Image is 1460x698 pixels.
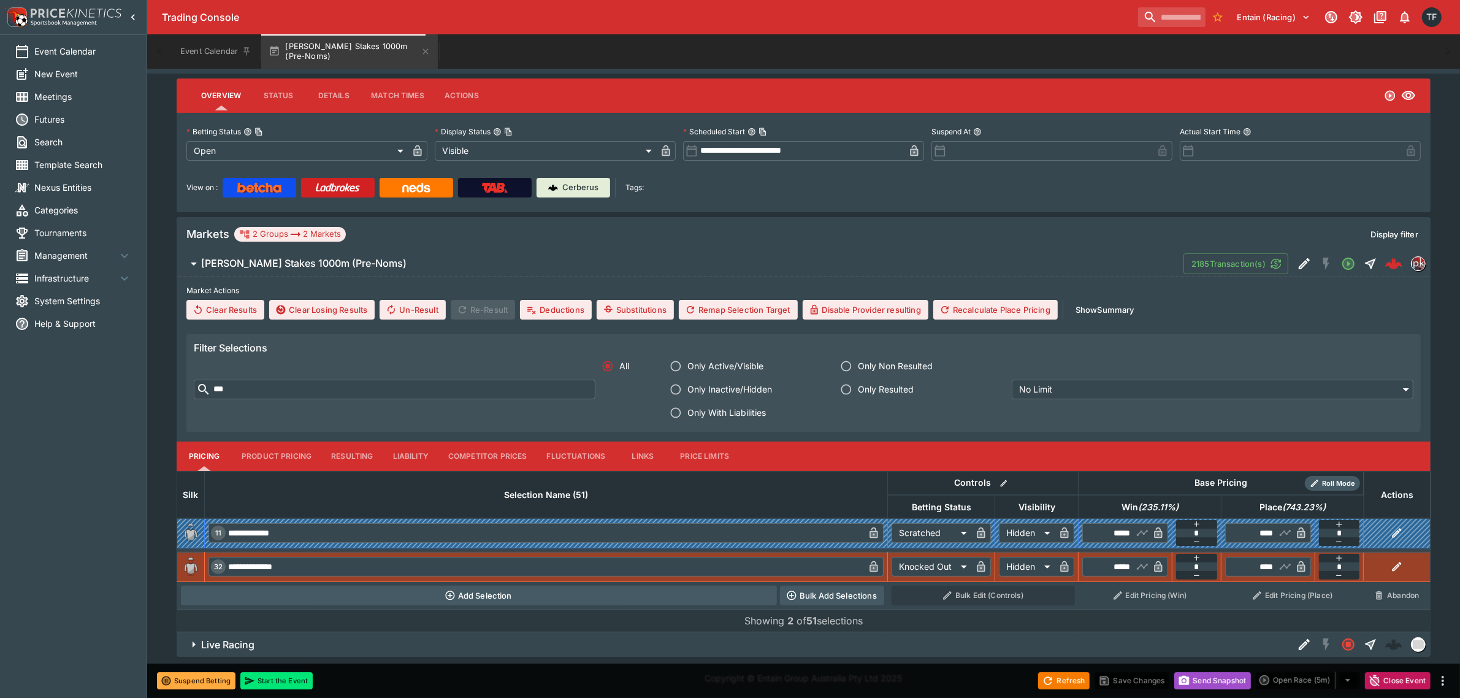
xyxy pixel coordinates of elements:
div: Hidden [999,523,1055,543]
button: Bulk Add Selections via CSV Data [780,586,884,605]
div: pricekinetics [1411,256,1426,271]
label: View on : [186,178,218,198]
img: Ladbrokes [315,183,360,193]
div: 2 Groups 2 Markets [239,227,341,242]
button: Display StatusCopy To Clipboard [493,128,502,136]
input: search [1138,7,1206,27]
span: Event Calendar [34,45,132,58]
button: Live Racing [177,632,1293,657]
span: Win(235.11%) [1108,500,1192,515]
p: Display Status [435,126,491,137]
button: Resulting [321,442,383,471]
div: Hidden [999,557,1055,577]
button: No Bookmarks [1208,7,1228,27]
div: Tom Flynn [1422,7,1442,27]
button: Copy To Clipboard [254,128,263,136]
button: Fluctuations [537,442,616,471]
span: Re-Result [451,300,515,320]
p: Actual Start Time [1180,126,1240,137]
button: [PERSON_NAME] Stakes 1000m (Pre-Noms) [177,251,1183,276]
b: 51 [806,615,817,627]
button: SGM Disabled [1315,253,1337,275]
button: Competitor Prices [438,442,537,471]
div: Trading Console [162,11,1133,24]
button: 2185Transaction(s) [1183,253,1288,274]
span: Only Non Resulted [858,359,933,372]
button: Start the Event [240,672,313,689]
button: Documentation [1369,6,1391,28]
button: Match Times [361,81,434,110]
button: Refresh [1038,672,1090,689]
button: Product Pricing [232,442,321,471]
h5: Markets [186,227,229,241]
button: ShowSummary [1068,300,1142,320]
img: logo-cerberus--red.svg [1385,255,1402,272]
button: Tom Flynn [1418,4,1445,31]
img: TabNZ [482,183,508,193]
div: Open [186,141,408,161]
div: split button [1256,672,1360,689]
th: Actions [1364,471,1430,518]
span: Help & Support [34,317,132,330]
button: Remap Selection Target [679,300,798,320]
button: Edit Pricing (Place) [1225,586,1361,605]
button: Edit Detail [1293,253,1315,275]
button: Suspend Betting [157,672,235,689]
button: Betting StatusCopy To Clipboard [243,128,252,136]
div: Knocked Out [892,557,971,577]
img: Betcha [237,183,281,193]
span: Only Inactive/Hidden [687,383,772,396]
img: blank-silk.png [181,557,201,577]
button: Un-Result [380,300,445,320]
button: more [1435,673,1450,688]
p: Showing of selections [744,613,863,628]
img: blank-silk.png [181,523,201,543]
p: Cerberus [563,182,599,194]
button: Details [306,81,361,110]
button: Scheduled StartCopy To Clipboard [747,128,756,136]
label: Tags: [625,178,644,198]
button: SGM Disabled [1315,634,1337,656]
button: Suspend At [973,128,982,136]
span: Futures [34,113,132,126]
span: Meetings [34,90,132,103]
img: PriceKinetics Logo [4,5,28,29]
p: Suspend At [931,126,971,137]
span: Template Search [34,158,132,171]
img: Neds [402,183,430,193]
button: Straight [1359,253,1382,275]
button: Edit Detail [1293,634,1315,656]
button: Send Snapshot [1174,672,1251,689]
button: Substitutions [597,300,674,320]
svg: Closed [1341,637,1356,652]
button: Copy To Clipboard [504,128,513,136]
span: All [619,359,629,372]
span: New Event [34,67,132,80]
span: Only Resulted [858,383,914,396]
img: Cerberus [548,183,558,193]
button: Display filter [1364,224,1426,244]
div: Base Pricing [1190,475,1253,491]
div: liveracing [1411,637,1426,652]
b: 2 [787,615,793,627]
button: Bulk edit [996,475,1012,491]
button: Abandon [1367,586,1426,605]
svg: Open [1341,256,1356,271]
button: Liability [383,442,438,471]
img: Sportsbook Management [31,20,97,26]
button: Clear Losing Results [269,300,375,320]
em: ( 235.11 %) [1138,500,1179,515]
span: Selection Name (51) [491,488,602,502]
button: Notifications [1394,6,1416,28]
div: Show/hide Price Roll mode configuration. [1305,476,1360,491]
span: Visibility [1005,500,1069,515]
button: Add Selection [181,586,777,605]
button: Open [1337,253,1359,275]
a: Cerberus [537,178,610,198]
button: Overview [191,81,251,110]
label: Market Actions [186,282,1421,300]
div: 1caa120d-9fcb-4c3b-bcf5-e3590ebd1a3d [1385,255,1402,272]
button: Links [615,442,670,471]
span: Place(743.23%) [1246,500,1339,515]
